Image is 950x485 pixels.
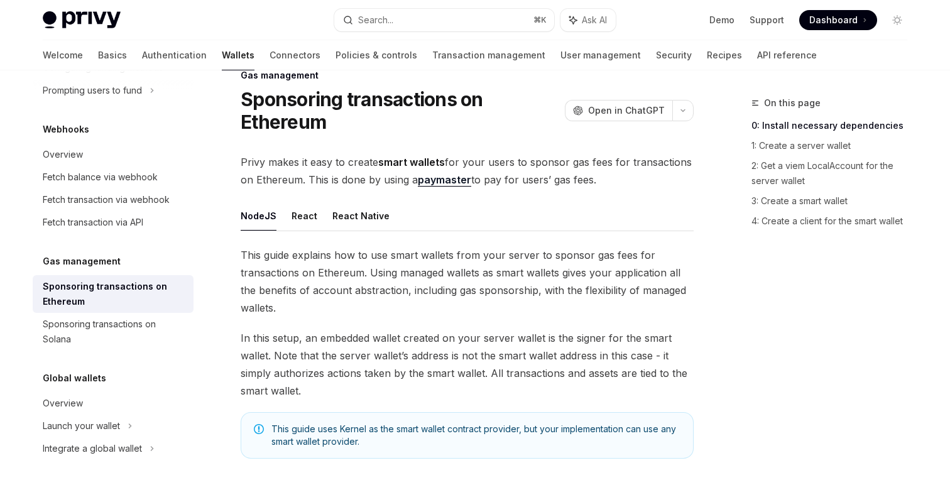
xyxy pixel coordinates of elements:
button: Ask AI [560,9,616,31]
a: Support [750,14,784,26]
div: Sponsoring transactions on Ethereum [43,279,186,309]
span: In this setup, an embedded wallet created on your server wallet is the signer for the smart walle... [241,329,694,400]
button: Toggle dark mode [887,10,907,30]
div: Launch your wallet [43,418,120,433]
a: Fetch balance via webhook [33,166,194,188]
img: light logo [43,11,121,29]
a: Connectors [270,40,320,70]
a: User management [560,40,641,70]
h5: Webhooks [43,122,89,137]
a: paymaster [418,173,471,187]
button: Search...⌘K [334,9,554,31]
a: Fetch transaction via webhook [33,188,194,211]
h1: Sponsoring transactions on Ethereum [241,88,560,133]
a: Demo [709,14,734,26]
span: This guide uses Kernel as the smart wallet contract provider, but your implementation can use any... [271,423,680,448]
button: React Native [332,201,390,231]
a: Security [656,40,692,70]
svg: Note [254,424,264,434]
a: 1: Create a server wallet [751,136,917,156]
a: Welcome [43,40,83,70]
button: Open in ChatGPT [565,100,672,121]
div: Fetch transaction via webhook [43,192,170,207]
div: Overview [43,396,83,411]
div: Prompting users to fund [43,83,142,98]
span: ⌘ K [533,15,547,25]
h5: Global wallets [43,371,106,386]
a: Basics [98,40,127,70]
a: Overview [33,143,194,166]
div: Sponsoring transactions on Solana [43,317,186,347]
span: This guide explains how to use smart wallets from your server to sponsor gas fees for transaction... [241,246,694,317]
span: Privy makes it easy to create for your users to sponsor gas fees for transactions on Ethereum. Th... [241,153,694,188]
span: On this page [764,95,821,111]
div: Search... [358,13,393,28]
a: Wallets [222,40,254,70]
a: Fetch transaction via API [33,211,194,234]
button: React [292,201,317,231]
div: Fetch transaction via API [43,215,143,230]
a: Authentication [142,40,207,70]
a: Recipes [707,40,742,70]
a: Transaction management [432,40,545,70]
a: Sponsoring transactions on Ethereum [33,275,194,313]
button: NodeJS [241,201,276,231]
strong: smart wallets [378,156,445,168]
span: Open in ChatGPT [588,104,665,117]
a: Policies & controls [336,40,417,70]
div: Fetch balance via webhook [43,170,158,185]
a: 3: Create a smart wallet [751,191,917,211]
a: Dashboard [799,10,877,30]
h5: Gas management [43,254,121,269]
a: API reference [757,40,817,70]
div: Integrate a global wallet [43,441,142,456]
a: 4: Create a client for the smart wallet [751,211,917,231]
div: Gas management [241,69,694,82]
div: Overview [43,147,83,162]
a: 2: Get a viem LocalAccount for the server wallet [751,156,917,191]
a: 0: Install necessary dependencies [751,116,917,136]
span: Dashboard [809,14,858,26]
span: Ask AI [582,14,607,26]
a: Overview [33,392,194,415]
a: Sponsoring transactions on Solana [33,313,194,351]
